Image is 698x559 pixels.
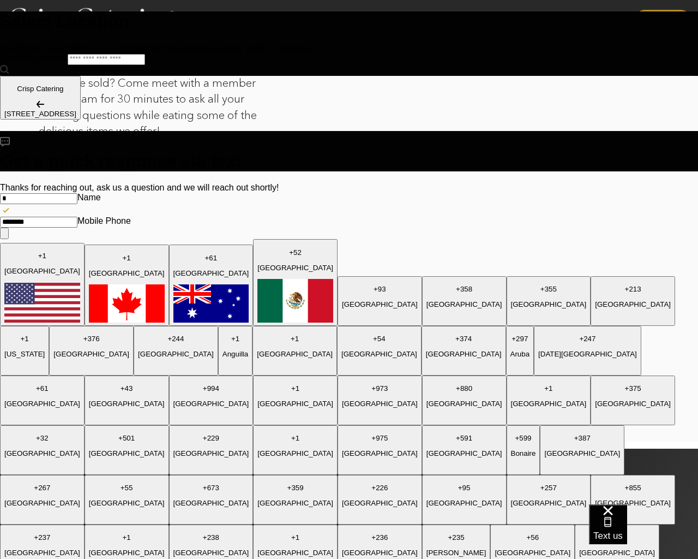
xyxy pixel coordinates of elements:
div: [STREET_ADDRESS] [4,110,76,118]
button: +1[GEOGRAPHIC_DATA] [85,245,169,325]
p: + 355 [511,285,587,293]
p: [GEOGRAPHIC_DATA] [342,499,418,507]
p: [GEOGRAPHIC_DATA] [426,300,502,308]
p: + 1 [257,434,333,442]
p: [GEOGRAPHIC_DATA] [89,499,165,507]
button: +599Bonaire [507,425,540,475]
p: + 975 [342,434,418,442]
button: +374[GEOGRAPHIC_DATA] [422,326,506,376]
p: + 359 [257,484,333,492]
p: Anguilla [222,350,248,358]
button: +387[GEOGRAPHIC_DATA] [540,425,624,475]
p: + 55 [89,484,165,492]
p: + 61 [173,254,249,262]
p: + 880 [426,384,502,393]
p: [GEOGRAPHIC_DATA] [257,350,333,358]
button: +1Anguilla [218,326,252,376]
button: +43[GEOGRAPHIC_DATA] [85,376,169,425]
p: [GEOGRAPHIC_DATA] [89,549,165,557]
p: + 673 [173,484,249,492]
p: + 257 [511,484,587,492]
p: + 213 [595,285,671,293]
p: + 1 [4,252,80,260]
p: [GEOGRAPHIC_DATA] [173,499,249,507]
p: [GEOGRAPHIC_DATA] [257,499,333,507]
p: [GEOGRAPHIC_DATA] [595,499,671,507]
button: +994[GEOGRAPHIC_DATA] [169,376,254,425]
p: + 374 [426,335,502,343]
button: +1[GEOGRAPHIC_DATA] [507,376,591,425]
p: [GEOGRAPHIC_DATA] [257,264,333,272]
p: [GEOGRAPHIC_DATA] [341,350,417,358]
p: + 1 [257,335,333,343]
p: + 1 [257,384,333,393]
p: [GEOGRAPHIC_DATA] [342,300,418,308]
p: + 267 [4,484,80,492]
p: + 1 [89,254,165,262]
p: [GEOGRAPHIC_DATA] [4,400,80,408]
p: + 973 [342,384,418,393]
p: [GEOGRAPHIC_DATA] [342,449,418,457]
p: + 247 [538,335,637,343]
button: +213[GEOGRAPHIC_DATA] [591,276,675,326]
p: + 994 [173,384,249,393]
button: +61[GEOGRAPHIC_DATA] [169,245,254,325]
p: + 855 [595,484,671,492]
p: + 387 [544,434,620,442]
button: +975[GEOGRAPHIC_DATA] [338,425,422,475]
p: + 591 [426,434,502,442]
p: + 54 [341,335,417,343]
button: +355[GEOGRAPHIC_DATA] [507,276,591,326]
button: +973[GEOGRAPHIC_DATA] [338,376,422,425]
p: [GEOGRAPHIC_DATA] [511,499,587,507]
p: [GEOGRAPHIC_DATA] [495,549,570,557]
label: Name [77,193,101,202]
button: +1[GEOGRAPHIC_DATA] [252,326,337,376]
button: +359[GEOGRAPHIC_DATA] [253,475,338,525]
p: + 297 [510,335,530,343]
p: [GEOGRAPHIC_DATA] [257,549,333,557]
p: + 1 [4,335,45,343]
p: [GEOGRAPHIC_DATA] [426,449,502,457]
p: [GEOGRAPHIC_DATA] [579,549,655,557]
p: + 236 [342,533,418,542]
button: +257[GEOGRAPHIC_DATA] [507,475,591,525]
button: +93[GEOGRAPHIC_DATA] [338,276,422,326]
button: +229[GEOGRAPHIC_DATA] [169,425,254,475]
button: +55[GEOGRAPHIC_DATA] [85,475,169,525]
p: [GEOGRAPHIC_DATA] [257,400,333,408]
p: [GEOGRAPHIC_DATA] [4,499,80,507]
p: [GEOGRAPHIC_DATA] [173,449,249,457]
button: +501[GEOGRAPHIC_DATA] [85,425,169,475]
p: Crisp Catering [4,85,76,93]
p: [GEOGRAPHIC_DATA] [544,449,620,457]
button: +1[GEOGRAPHIC_DATA] [253,425,338,475]
p: [GEOGRAPHIC_DATA] [511,400,587,408]
button: +52[GEOGRAPHIC_DATA] [253,239,338,325]
p: + 86 [579,533,655,542]
p: + 32 [4,434,80,442]
button: +247[DATE][GEOGRAPHIC_DATA] [534,326,641,376]
p: [GEOGRAPHIC_DATA] [595,400,671,408]
p: + 1 [257,533,333,542]
p: [GEOGRAPHIC_DATA] [173,400,249,408]
p: + 93 [342,285,418,293]
p: + 1 [511,384,587,393]
p: + 56 [495,533,570,542]
p: + 501 [89,434,165,442]
p: [GEOGRAPHIC_DATA] [89,269,165,277]
button: +375[GEOGRAPHIC_DATA] [591,376,675,425]
p: [GEOGRAPHIC_DATA] [426,499,502,507]
p: + 599 [511,434,536,442]
p: + 61 [4,384,80,393]
button: +591[GEOGRAPHIC_DATA] [422,425,507,475]
p: + 235 [426,533,486,542]
p: [GEOGRAPHIC_DATA] [342,549,418,557]
p: [GEOGRAPHIC_DATA] [4,549,80,557]
p: + 375 [595,384,671,393]
p: [GEOGRAPHIC_DATA] [89,449,165,457]
p: [GEOGRAPHIC_DATA] [4,449,80,457]
p: [PERSON_NAME] [426,549,486,557]
p: + 1 [89,533,165,542]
